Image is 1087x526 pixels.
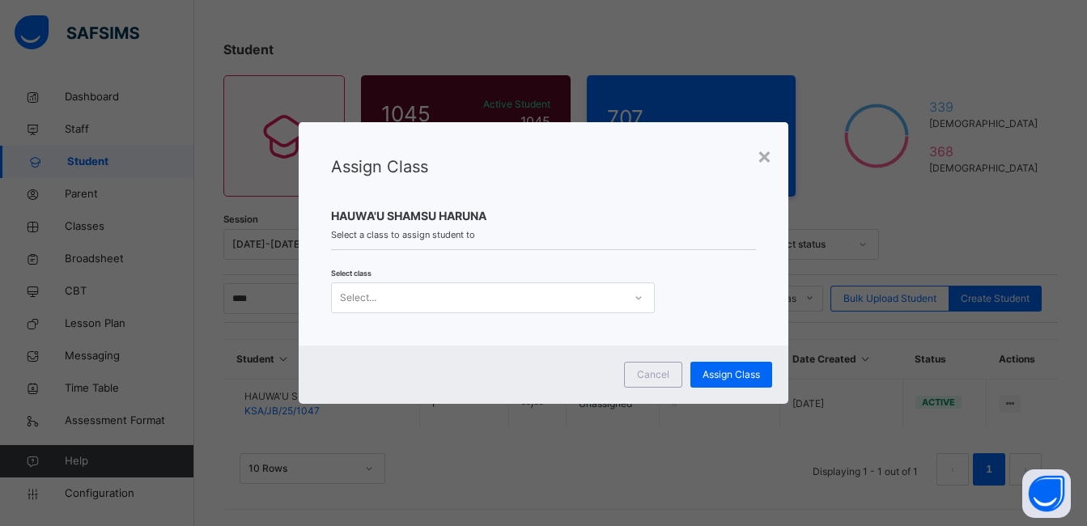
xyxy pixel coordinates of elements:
span: Assign Class [703,367,760,382]
button: Open asap [1022,469,1071,518]
span: HAUWA'U SHAMSU HARUNA [331,207,755,224]
div: Select... [340,282,376,313]
span: Assign Class [331,157,428,176]
span: Cancel [637,367,669,382]
span: Select a class to assign student to [331,228,755,242]
div: × [757,138,772,172]
span: Select class [331,269,372,278]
